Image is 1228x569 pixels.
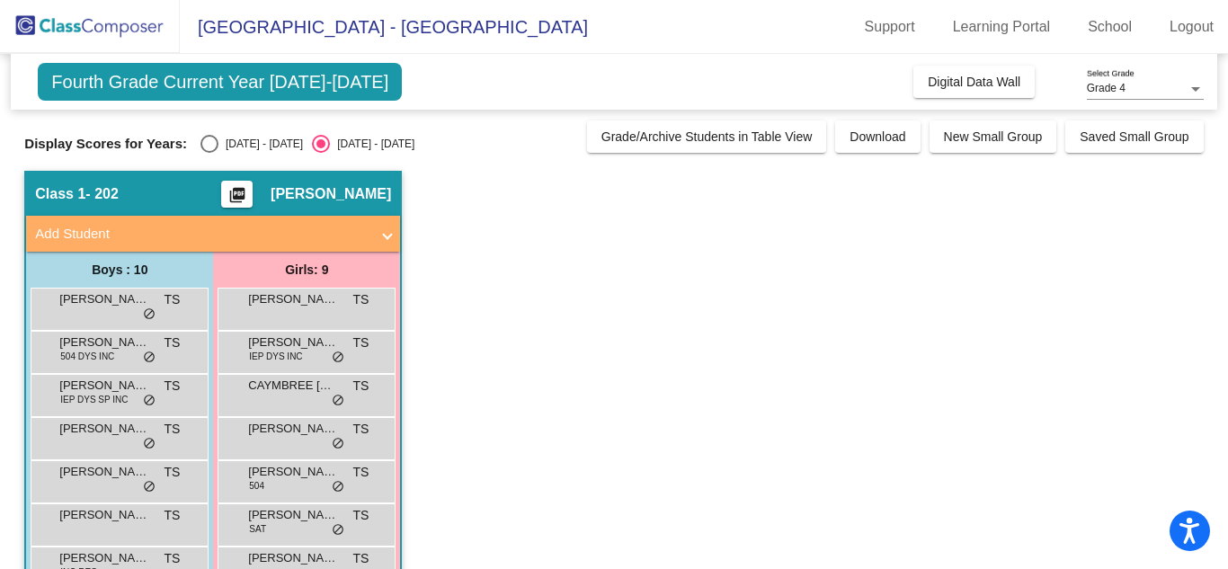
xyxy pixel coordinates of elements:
span: [PERSON_NAME] [248,506,338,524]
span: [PERSON_NAME] [59,549,149,567]
span: TS [352,549,369,568]
span: SAT [249,522,266,536]
span: TS [164,506,180,525]
span: IEP DYS INC [249,350,302,363]
span: [PERSON_NAME] [59,420,149,438]
span: do_not_disturb_alt [143,307,156,322]
div: Boys : 10 [26,252,213,288]
span: TS [352,463,369,482]
a: Support [850,13,930,41]
span: 504 DYS INC [60,350,114,363]
span: TS [164,420,180,439]
span: TS [352,290,369,309]
a: Learning Portal [939,13,1065,41]
span: [PERSON_NAME] [59,506,149,524]
a: School [1073,13,1146,41]
span: [PERSON_NAME] [248,420,338,438]
span: TS [352,333,369,352]
span: do_not_disturb_alt [332,523,344,538]
mat-radio-group: Select an option [200,135,414,153]
button: Digital Data Wall [913,66,1035,98]
span: [PERSON_NAME] [271,185,391,203]
span: [PERSON_NAME] [59,290,149,308]
span: do_not_disturb_alt [332,480,344,494]
span: [PERSON_NAME] [248,333,338,351]
button: Print Students Details [221,181,253,208]
span: Saved Small Group [1080,129,1188,144]
span: do_not_disturb_alt [143,394,156,408]
button: Download [835,120,920,153]
span: TS [164,333,180,352]
div: [DATE] - [DATE] [218,136,303,152]
span: [PERSON_NAME] [248,290,338,308]
span: TS [352,420,369,439]
span: [PERSON_NAME] [59,377,149,395]
span: do_not_disturb_alt [143,351,156,365]
span: do_not_disturb_alt [143,437,156,451]
button: New Small Group [930,120,1057,153]
span: Fourth Grade Current Year [DATE]-[DATE] [38,63,402,101]
span: Digital Data Wall [928,75,1020,89]
span: - 202 [85,185,118,203]
span: do_not_disturb_alt [332,394,344,408]
div: [DATE] - [DATE] [330,136,414,152]
button: Grade/Archive Students in Table View [587,120,827,153]
a: Logout [1155,13,1228,41]
span: [PERSON_NAME] [248,549,338,567]
mat-expansion-panel-header: Add Student [26,216,400,252]
span: [PERSON_NAME] [59,463,149,481]
span: do_not_disturb_alt [332,351,344,365]
mat-icon: picture_as_pdf [227,186,248,211]
span: Grade 4 [1087,82,1126,94]
span: TS [164,549,180,568]
span: do_not_disturb_alt [332,437,344,451]
span: Display Scores for Years: [24,136,187,152]
span: do_not_disturb_alt [143,480,156,494]
span: TS [164,290,180,309]
span: TS [164,463,180,482]
button: Saved Small Group [1065,120,1203,153]
span: Download [850,129,905,144]
span: Class 1 [35,185,85,203]
span: [PERSON_NAME] [248,463,338,481]
span: TS [164,377,180,396]
span: Grade/Archive Students in Table View [601,129,813,144]
mat-panel-title: Add Student [35,224,369,244]
span: CAYMBREE [PERSON_NAME] [248,377,338,395]
span: IEP DYS SP INC [60,393,128,406]
span: TS [352,377,369,396]
span: TS [352,506,369,525]
span: New Small Group [944,129,1043,144]
span: 504 [249,479,264,493]
span: [GEOGRAPHIC_DATA] - [GEOGRAPHIC_DATA] [180,13,588,41]
div: Girls: 9 [213,252,400,288]
span: [PERSON_NAME] [PERSON_NAME] [59,333,149,351]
